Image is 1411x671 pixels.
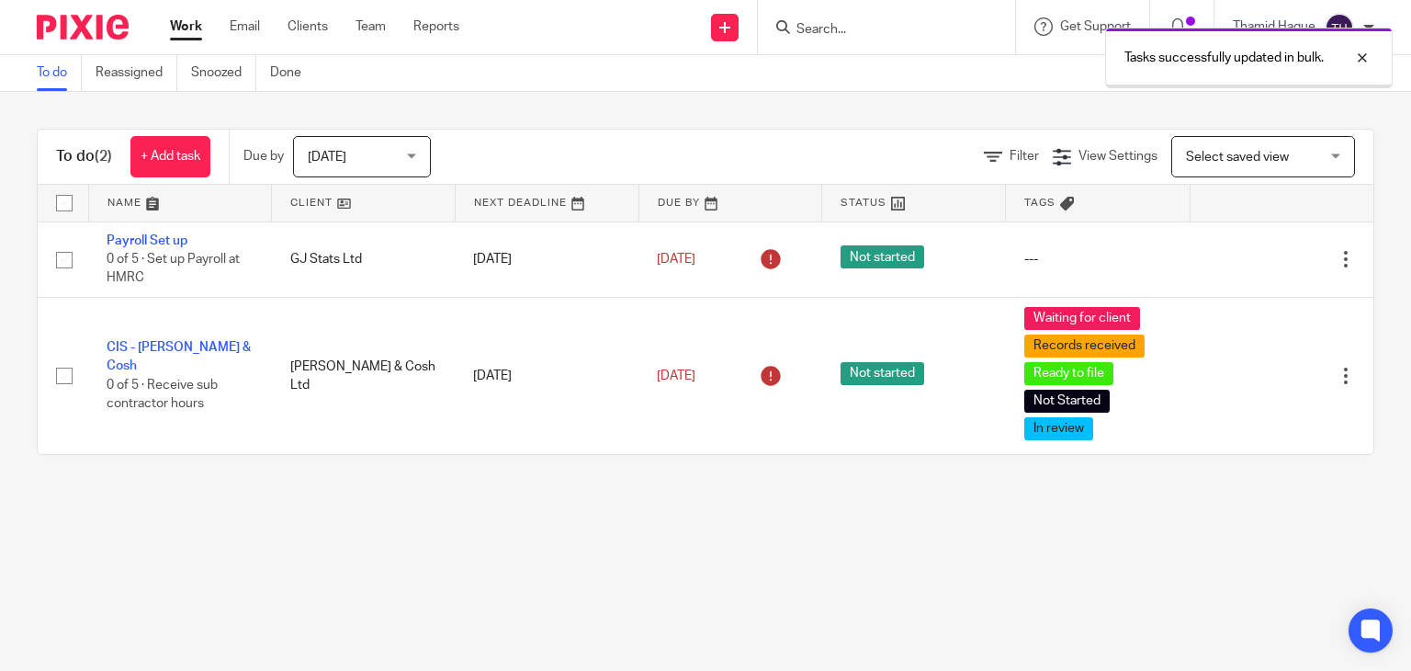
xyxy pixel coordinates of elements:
a: To do [37,55,82,91]
span: Records received [1024,335,1145,358]
span: [DATE] [308,151,346,164]
span: In review [1024,417,1093,440]
span: 0 of 5 · Set up Payroll at HMRC [107,253,240,285]
span: (2) [95,149,112,164]
span: Not started [841,362,924,385]
a: Team [356,17,386,36]
h1: To do [56,147,112,166]
a: Clients [288,17,328,36]
span: 0 of 5 · Receive sub contractor hours [107,379,218,411]
img: Pixie [37,15,129,40]
a: Reassigned [96,55,177,91]
a: Reports [413,17,459,36]
span: [DATE] [657,370,695,382]
span: Filter [1010,150,1039,163]
a: Done [270,55,315,91]
a: Payroll Set up [107,234,187,247]
span: [DATE] [657,253,695,266]
a: CIS - [PERSON_NAME] & Cosh [107,341,251,372]
a: + Add task [130,136,210,177]
span: Ready to file [1024,362,1113,385]
td: [PERSON_NAME] & Cosh Ltd [272,297,456,454]
span: Waiting for client [1024,307,1140,330]
td: [DATE] [455,222,638,297]
span: Not started [841,245,924,268]
div: --- [1024,250,1172,268]
img: svg%3E [1325,13,1354,42]
a: Work [170,17,202,36]
span: Tags [1024,198,1055,208]
span: View Settings [1078,150,1157,163]
span: Select saved view [1186,151,1289,164]
p: Due by [243,147,284,165]
span: Not Started [1024,390,1110,413]
a: Snoozed [191,55,256,91]
p: Tasks successfully updated in bulk. [1124,49,1324,67]
td: [DATE] [455,297,638,454]
td: GJ Stats Ltd [272,222,456,297]
a: Email [230,17,260,36]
